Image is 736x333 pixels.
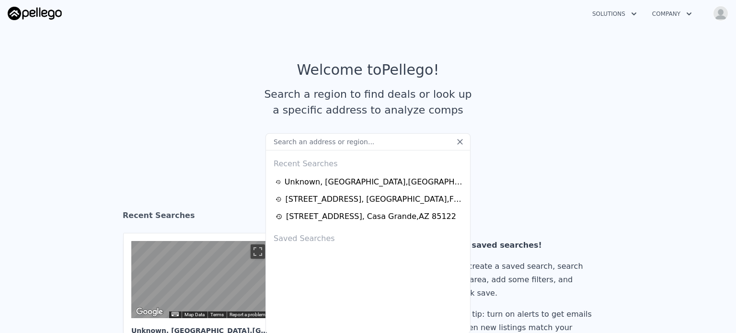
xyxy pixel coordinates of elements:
a: [STREET_ADDRESS], [GEOGRAPHIC_DATA],FL 32258 [276,194,463,205]
a: Terms (opens in new tab) [210,312,224,317]
a: [STREET_ADDRESS], Casa Grande,AZ 85122 [276,211,463,222]
img: avatar [713,6,728,21]
div: Search a region to find deals or look up a specific address to analyze comps [261,86,475,118]
button: Toggle fullscreen view [251,244,265,259]
a: Open this area in Google Maps (opens a new window) [134,306,165,318]
button: Map Data [184,311,205,318]
a: Report a problem [230,312,265,317]
button: Solutions [585,5,644,23]
img: Pellego [8,7,62,20]
div: Recent Searches [123,202,613,233]
div: Welcome to Pellego ! [297,61,439,79]
div: Street View [131,241,268,318]
a: Unknown, [GEOGRAPHIC_DATA],[GEOGRAPHIC_DATA] 78657 [276,176,463,188]
div: Recent Searches [270,150,466,173]
button: Keyboard shortcuts [172,312,178,316]
button: Company [644,5,700,23]
div: [STREET_ADDRESS] , Casa Grande , AZ 85122 [286,211,456,222]
div: Unknown , [GEOGRAPHIC_DATA] , [GEOGRAPHIC_DATA] 78657 [285,176,463,188]
div: To create a saved search, search an area, add some filters, and click save. [458,260,596,300]
input: Search an address or region... [265,133,471,150]
img: Google [134,306,165,318]
div: No saved searches! [458,239,596,252]
div: [STREET_ADDRESS] , [GEOGRAPHIC_DATA] , FL 32258 [286,194,464,205]
div: Map [131,241,268,318]
div: Saved Searches [270,225,466,248]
